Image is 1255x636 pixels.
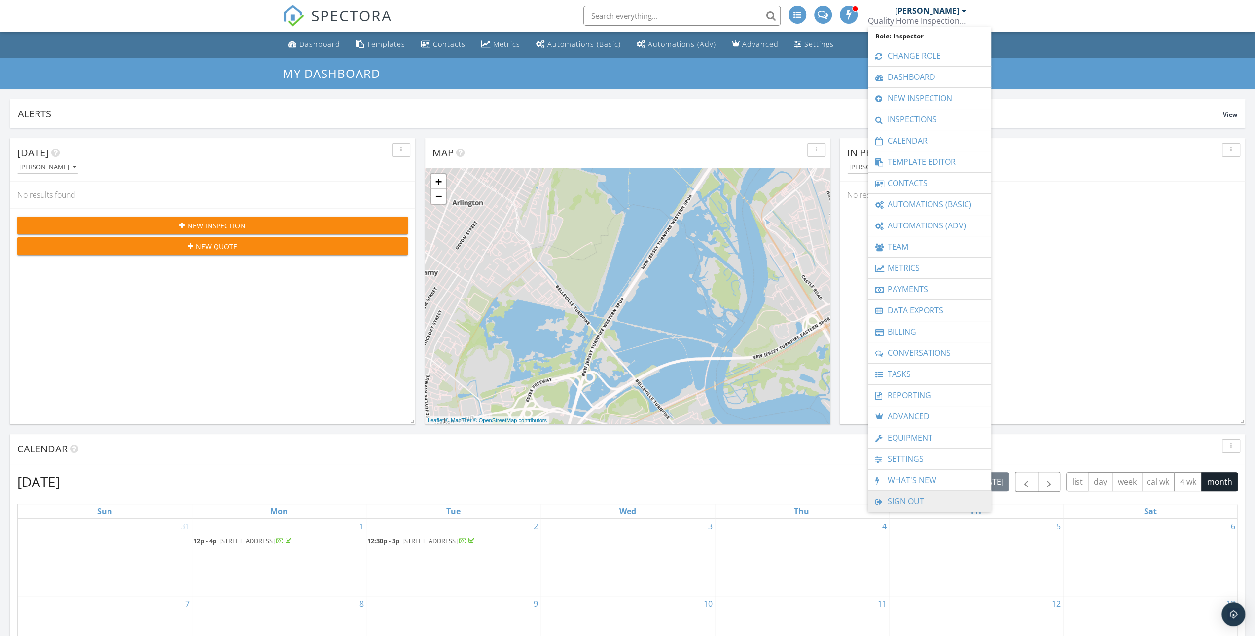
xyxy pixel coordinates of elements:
[219,536,275,545] span: [STREET_ADDRESS]
[425,416,549,425] div: |
[873,449,986,469] a: Settings
[17,442,68,455] span: Calendar
[193,536,216,545] span: 12p - 4p
[358,596,366,612] a: Go to September 8, 2025
[17,217,408,234] button: New Inspection
[95,504,114,518] a: Sunday
[1221,602,1245,626] div: Open Intercom Messenger
[431,189,446,204] a: Zoom out
[1229,519,1237,534] a: Go to September 6, 2025
[367,535,539,547] a: 12:30p - 3p [STREET_ADDRESS]
[532,596,540,612] a: Go to September 9, 2025
[540,519,715,596] td: Go to September 3, 2025
[873,88,986,109] a: New Inspection
[1038,472,1061,492] button: Next month
[895,6,959,16] div: [PERSON_NAME]
[873,427,986,448] a: Equipment
[352,36,409,54] a: Templates
[873,300,986,321] a: Data Exports
[18,519,192,596] td: Go to August 31, 2025
[432,146,454,159] span: Map
[873,321,986,342] a: Billing
[715,519,889,596] td: Go to September 4, 2025
[402,536,458,545] span: [STREET_ADDRESS]
[477,36,524,54] a: Metrics
[873,470,986,490] a: What's New
[873,279,986,299] a: Payments
[889,519,1063,596] td: Go to September 5, 2025
[1063,519,1237,596] td: Go to September 6, 2025
[873,364,986,384] a: Tasks
[17,161,78,174] button: [PERSON_NAME]
[285,36,344,54] a: Dashboard
[192,519,366,596] td: Go to September 1, 2025
[1054,519,1063,534] a: Go to September 5, 2025
[847,146,909,159] span: In Progress
[417,36,469,54] a: Contacts
[268,504,290,518] a: Monday
[648,39,716,49] div: Automations (Adv)
[742,39,779,49] div: Advanced
[445,417,472,423] a: © MapTiler
[873,491,986,512] a: Sign Out
[868,16,967,26] div: Quality Home Inspection Services LLC
[873,151,986,172] a: Template Editor
[179,519,192,534] a: Go to August 31, 2025
[1088,472,1112,491] button: day
[873,130,986,151] a: Calendar
[873,406,986,427] a: Advanced
[17,146,49,159] span: [DATE]
[728,36,783,54] a: Advanced
[283,5,304,27] img: The Best Home Inspection Software - Spectora
[193,535,365,547] a: 12p - 4p [STREET_ADDRESS]
[790,36,838,54] a: Settings
[873,194,986,215] a: Automations (Basic)
[1050,596,1063,612] a: Go to September 12, 2025
[873,385,986,406] a: Reporting
[1201,472,1238,491] button: month
[702,596,715,612] a: Go to September 10, 2025
[873,342,986,363] a: Conversations
[431,174,446,189] a: Zoom in
[873,236,986,257] a: Team
[187,221,246,231] span: New Inspection
[633,36,720,54] a: Automations (Advanced)
[873,258,986,278] a: Metrics
[873,45,986,66] a: Change Role
[873,109,986,130] a: Inspections
[840,182,1245,208] div: No results found
[19,164,76,171] div: [PERSON_NAME]
[532,519,540,534] a: Go to September 2, 2025
[1112,472,1142,491] button: week
[1142,504,1159,518] a: Saturday
[433,39,466,49] div: Contacts
[532,36,625,54] a: Automations (Basic)
[547,39,621,49] div: Automations (Basic)
[1142,472,1175,491] button: cal wk
[283,65,389,81] a: My Dashboard
[1174,472,1202,491] button: 4 wk
[873,67,986,87] a: Dashboard
[10,182,415,208] div: No results found
[706,519,715,534] a: Go to September 3, 2025
[444,504,463,518] a: Tuesday
[367,536,476,545] a: 12:30p - 3p [STREET_ADDRESS]
[1223,111,1237,119] span: View
[617,504,638,518] a: Wednesday
[183,596,192,612] a: Go to September 7, 2025
[17,472,60,491] h2: [DATE]
[193,536,293,545] a: 12p - 4p [STREET_ADDRESS]
[847,161,908,174] button: [PERSON_NAME]
[311,5,392,26] span: SPECTORA
[18,107,1223,120] div: Alerts
[583,6,781,26] input: Search everything...
[196,241,237,252] span: New Quote
[849,164,906,171] div: [PERSON_NAME]
[283,13,392,34] a: SPECTORA
[366,519,540,596] td: Go to September 2, 2025
[873,27,986,45] span: Role: Inspector
[428,417,444,423] a: Leaflet
[1066,472,1088,491] button: list
[873,215,986,236] a: Automations (Adv)
[792,504,811,518] a: Thursday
